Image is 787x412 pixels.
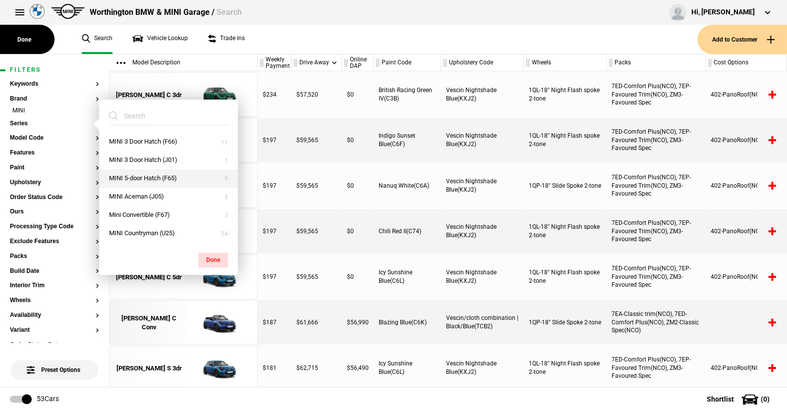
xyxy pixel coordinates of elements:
[114,314,183,332] div: [PERSON_NAME] C Conv
[607,255,706,299] div: 7ED-Comfort Plus(NCO), 7EP-Favoured Trim(NCO), ZM3-Favoured Spec
[10,268,99,283] section: Build Date
[761,396,770,403] span: ( 0 )
[10,135,99,142] button: Model Code
[706,72,787,117] div: 402-PanoRoof(NCO)
[691,7,755,17] div: Hi, [PERSON_NAME]
[116,91,182,100] div: [PERSON_NAME] C 3dr
[10,268,99,275] button: Build Date
[10,282,99,289] button: Interior Trim
[10,120,99,135] section: Series
[258,54,291,71] div: Weekly Payment
[114,301,183,345] a: [PERSON_NAME] C Conv
[10,327,99,334] button: Variant
[10,67,99,73] h1: Filters
[441,255,524,299] div: Vescin Nightshade Blue(KXJ2)
[10,96,99,120] section: BrandMINI
[374,54,441,71] div: Paint Code
[707,396,734,403] span: Shortlist
[607,163,706,208] div: 7ED-Comfort Plus(NCO), 7EP-Favoured Trim(NCO), ZM3-Favoured Spec
[82,25,112,54] a: Search
[607,54,705,71] div: Packs
[183,301,252,345] img: cosySec
[342,163,374,208] div: $0
[10,253,99,268] section: Packs
[706,255,787,299] div: 402-PanoRoof(NCO)
[706,118,787,162] div: 402-PanoRoof(NCO)
[342,346,374,390] div: $56,490
[524,118,607,162] div: 1QL-18" Night Flash spoke 2-tone
[10,135,99,150] section: Model Code
[258,118,291,162] div: $197
[10,179,99,186] button: Upholstery
[109,107,216,125] input: Search
[10,208,99,215] button: Ours
[10,282,99,297] section: Interior Trim
[342,255,374,299] div: $0
[116,273,182,282] div: [PERSON_NAME] C 5dr
[374,346,441,390] div: Icy Sunshine Blue(C6L)
[10,164,99,171] button: Paint
[10,312,99,327] section: Availability
[114,346,183,391] a: [PERSON_NAME] S 3dr
[374,163,441,208] div: Nanuq White(C6A)
[441,346,524,390] div: Vescin Nightshade Blue(KXJ2)
[291,346,342,390] div: $62,715
[10,81,99,88] button: Keywords
[697,25,787,54] button: Add to Customer
[607,300,706,345] div: 7EA-Classic trim(NCO), 7ED-Comfort Plus(NCO), ZM2-Classic Spec(NCO)
[374,118,441,162] div: Indigo Sunset Blue(C6F)
[114,255,183,300] a: [PERSON_NAME] C 5dr
[10,238,99,245] button: Exclude Features
[99,169,238,188] button: MINI 5-door Hatch (F65)
[706,54,786,71] div: Cost Options
[374,255,441,299] div: Icy Sunshine Blue(C6L)
[90,7,241,18] div: Worthington BMW & MINI Garage /
[10,179,99,194] section: Upholstery
[258,346,291,390] div: $181
[441,300,524,345] div: Vescin/cloth combination | Black/Blue(TCB2)
[10,194,99,201] button: Order Status Code
[10,81,99,96] section: Keywords
[10,223,99,230] button: Processing Type Code
[10,96,99,103] button: Brand
[291,72,342,117] div: $57,520
[524,54,606,71] div: Wheels
[10,342,99,357] section: Order Status Category
[706,346,787,390] div: 402-PanoRoof(NCO)
[374,300,441,345] div: Blazing Blue(C6K)
[441,118,524,162] div: Vescin Nightshade Blue(KXJ2)
[342,300,374,345] div: $56,990
[99,224,238,243] button: MINI Countryman (U25)
[183,346,252,391] img: cosySec
[132,25,188,54] a: Vehicle Lookup
[524,163,607,208] div: 1QP-18" Slide Spoke 2-tone
[10,120,99,127] button: Series
[198,253,228,267] button: Done
[342,209,374,254] div: $0
[10,327,99,342] section: Variant
[109,54,257,71] div: Model Description
[524,300,607,345] div: 1QP-18" Slide Spoke 2-tone
[342,54,373,71] div: Online DAP
[10,312,99,319] button: Availability
[258,72,291,117] div: $234
[374,72,441,117] div: British Racing Green IV(C3B)
[524,346,607,390] div: 1QL-18" Night Flash spoke 2-tone
[524,255,607,299] div: 1QL-18" Night Flash spoke 2-tone
[183,255,252,300] img: cosySec
[99,133,238,151] button: MINI 3 Door Hatch (F66)
[291,118,342,162] div: $59,565
[10,164,99,179] section: Paint
[116,364,182,373] div: [PERSON_NAME] S 3dr
[342,118,374,162] div: $0
[10,342,99,349] button: Order Status Category
[99,151,238,169] button: MINI 3 Door Hatch (J01)
[706,163,787,208] div: 402-PanoRoof(NCO)
[258,209,291,254] div: $197
[692,387,787,412] button: Shortlist(0)
[291,209,342,254] div: $59,565
[10,253,99,260] button: Packs
[10,106,99,116] li: MINI
[258,300,291,345] div: $187
[607,72,706,117] div: 7ED-Comfort Plus(NCO), 7EP-Favoured Trim(NCO), ZM3-Favoured Spec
